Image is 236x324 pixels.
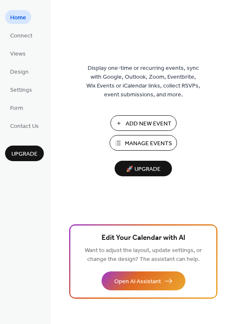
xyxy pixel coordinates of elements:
[5,10,31,24] a: Home
[10,50,26,58] span: Views
[120,164,167,175] span: 🚀 Upgrade
[5,119,44,133] a: Contact Us
[102,271,185,290] button: Open AI Assistant
[5,82,37,96] a: Settings
[10,68,29,77] span: Design
[102,232,185,244] span: Edit Your Calendar with AI
[126,120,172,128] span: Add New Event
[10,13,26,22] span: Home
[110,135,177,151] button: Manage Events
[11,150,38,159] span: Upgrade
[5,101,28,114] a: Form
[10,86,32,95] span: Settings
[10,104,23,113] span: Form
[10,32,32,40] span: Connect
[5,28,38,42] a: Connect
[115,161,172,176] button: 🚀 Upgrade
[114,277,161,286] span: Open AI Assistant
[85,245,202,265] span: Want to adjust the layout, update settings, or change the design? The assistant can help.
[86,64,200,99] span: Display one-time or recurring events, sync with Google, Outlook, Zoom, Eventbrite, Wix Events or ...
[5,146,44,161] button: Upgrade
[110,115,177,131] button: Add New Event
[125,139,172,148] span: Manage Events
[10,122,39,131] span: Contact Us
[5,64,34,78] a: Design
[5,46,31,60] a: Views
